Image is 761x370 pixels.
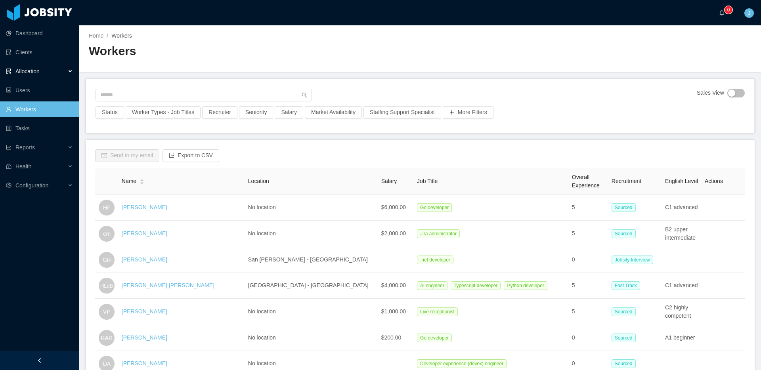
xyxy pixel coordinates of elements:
[6,44,73,60] a: icon: auditClients
[572,174,600,189] span: Overall Experience
[103,226,111,242] span: em
[89,32,103,39] a: Home
[381,230,406,236] span: $2,000.00
[381,334,402,341] span: $200.00
[569,221,608,247] td: 5
[245,325,378,351] td: No location
[705,178,723,184] span: Actions
[417,307,458,316] span: Live receptionist
[6,164,11,169] i: icon: medicine-box
[612,230,639,236] a: Sourced
[305,106,362,119] button: Market Availability
[569,273,608,299] td: 5
[569,247,608,273] td: 0
[103,252,111,268] span: GR
[248,178,269,184] span: Location
[363,106,441,119] button: Staffing Support Specialist
[245,195,378,221] td: No location
[504,281,547,290] span: Python developer
[122,308,167,315] a: [PERSON_NAME]
[103,304,111,320] span: VP
[697,89,724,97] span: Sales View
[239,106,273,119] button: Seniority
[417,281,447,290] span: Ai engineer
[569,299,608,325] td: 5
[612,178,641,184] span: Recruitment
[140,178,144,183] div: Sort
[6,183,11,188] i: icon: setting
[122,177,136,185] span: Name
[417,229,460,238] span: Jira administrator
[662,273,702,299] td: C1 advanced
[612,360,639,366] a: Sourced
[15,182,48,189] span: Configuration
[612,256,653,264] span: Jobsity Interview
[612,308,639,315] a: Sourced
[381,308,406,315] span: $1,000.00
[122,230,167,236] a: [PERSON_NAME]
[719,10,725,15] i: icon: bell
[89,43,420,59] h2: Workers
[612,359,636,368] span: Sourced
[569,195,608,221] td: 5
[107,32,108,39] span: /
[417,203,452,212] span: Go developer
[417,178,438,184] span: Job Title
[612,282,643,288] a: Fast Track
[417,256,453,264] span: .net developer
[6,69,11,74] i: icon: solution
[15,144,35,151] span: Reports
[612,334,639,341] a: Sourced
[665,178,698,184] span: English Level
[612,229,636,238] span: Sourced
[103,200,111,216] span: HF
[417,359,507,368] span: Developer experience (devex) engineer
[569,325,608,351] td: 0
[6,25,73,41] a: icon: pie-chartDashboard
[15,68,40,74] span: Allocation
[662,325,702,351] td: A1 beginner
[612,256,656,263] a: Jobsity Interview
[662,299,702,325] td: C2 highly competent
[6,101,73,117] a: icon: userWorkers
[612,204,639,210] a: Sourced
[451,281,501,290] span: Typescript developer
[612,281,640,290] span: Fast Track
[202,106,237,119] button: Recruiter
[122,334,167,341] a: [PERSON_NAME]
[381,282,406,288] span: $4,000.00
[245,247,378,273] td: San [PERSON_NAME] - [GEOGRAPHIC_DATA]
[122,204,167,210] a: [PERSON_NAME]
[662,221,702,247] td: B2 upper intermediate
[245,221,378,247] td: No location
[140,178,144,181] i: icon: caret-up
[140,181,144,183] i: icon: caret-down
[122,282,214,288] a: [PERSON_NAME] [PERSON_NAME]
[163,149,219,162] button: icon: exportExport to CSV
[126,106,201,119] button: Worker Types - Job Titles
[245,299,378,325] td: No location
[101,330,113,346] span: RAR
[725,6,732,14] sup: 0
[381,178,397,184] span: Salary
[612,203,636,212] span: Sourced
[100,278,113,293] span: HLdB
[15,163,31,170] span: Health
[275,106,303,119] button: Salary
[122,256,167,263] a: [PERSON_NAME]
[111,32,132,39] span: Workers
[381,204,406,210] span: $6,000.00
[245,273,378,299] td: [GEOGRAPHIC_DATA] - [GEOGRAPHIC_DATA]
[96,106,124,119] button: Status
[612,307,636,316] span: Sourced
[612,334,636,342] span: Sourced
[662,195,702,221] td: C1 advanced
[6,145,11,150] i: icon: line-chart
[122,360,167,366] a: [PERSON_NAME]
[302,92,307,98] i: icon: search
[443,106,493,119] button: icon: plusMore Filters
[417,334,452,342] span: Go developer
[6,82,73,98] a: icon: robotUsers
[6,120,73,136] a: icon: profileTasks
[748,8,751,18] span: J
